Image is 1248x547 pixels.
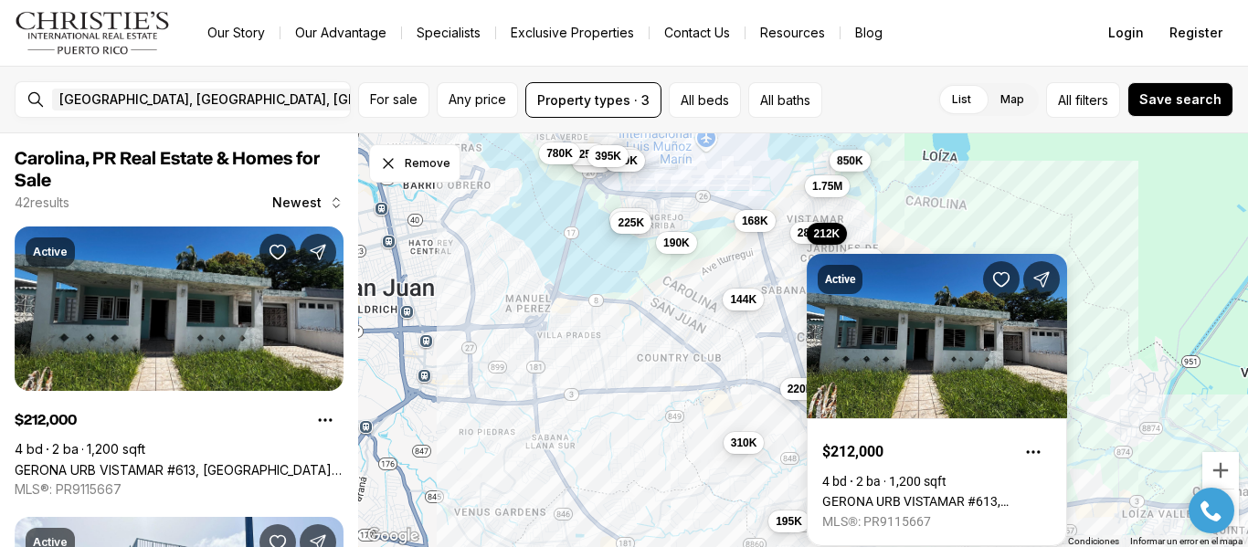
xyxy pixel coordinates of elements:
[1158,15,1233,51] button: Register
[358,82,429,118] button: For sale
[730,292,756,307] span: 144K
[830,150,871,172] button: 850K
[259,234,296,270] button: Save Property: GERONA URB VISTAMAR #613
[59,92,463,107] span: [GEOGRAPHIC_DATA], [GEOGRAPHIC_DATA], [GEOGRAPHIC_DATA]
[15,11,171,55] img: logo
[1075,90,1108,110] span: filters
[566,143,607,165] button: 425K
[611,153,638,168] span: 559K
[618,216,644,230] span: 225K
[807,223,848,245] button: 212K
[15,195,69,210] p: 42 results
[812,179,842,194] span: 1.75M
[539,142,580,164] button: 780K
[437,82,518,118] button: Any price
[735,210,776,232] button: 168K
[656,232,697,254] button: 190K
[1058,90,1072,110] span: All
[1169,26,1222,40] span: Register
[1015,434,1052,470] button: Property options
[280,20,401,46] a: Our Advantage
[610,212,651,234] button: 225K
[746,20,840,46] a: Resources
[546,146,573,161] span: 780K
[780,378,821,400] button: 220K
[814,226,841,241] span: 212K
[663,236,690,250] span: 190K
[723,289,764,310] button: 144K
[650,20,745,46] button: Contact Us
[825,272,855,287] p: Active
[33,245,68,259] p: Active
[805,175,850,197] button: 1.75M
[261,184,354,221] button: Newest
[1068,536,1119,546] a: Condiciones (se abre en una nueva pestaña)
[402,20,495,46] a: Specialists
[731,436,757,450] span: 310K
[1202,452,1239,489] button: Acercar
[776,514,802,529] span: 195K
[370,92,418,107] span: For sale
[841,20,897,46] a: Blog
[742,214,768,228] span: 168K
[768,510,809,532] button: 195K
[798,226,824,240] span: 280K
[272,195,322,210] span: Newest
[822,494,1052,509] a: GERONA URB VISTAMAR #613, CAROLINA PR, 00983
[748,82,822,118] button: All baths
[496,20,649,46] a: Exclusive Properties
[669,82,741,118] button: All beds
[300,234,336,270] button: Share Property
[587,145,629,167] button: 395K
[986,83,1039,116] label: Map
[369,144,460,183] button: Dismiss drawing
[1023,261,1060,298] button: Share Property
[724,432,765,454] button: 310K
[788,382,814,396] span: 220K
[983,261,1020,298] button: Save Property: GERONA URB VISTAMAR #613
[193,20,280,46] a: Our Story
[609,208,650,230] button: 350K
[1097,15,1155,51] button: Login
[15,462,344,478] a: GERONA URB VISTAMAR #613, CAROLINA PR, 00983
[937,83,986,116] label: List
[1108,26,1144,40] span: Login
[1139,92,1222,107] span: Save search
[307,402,344,438] button: Property options
[1127,82,1233,117] button: Save search
[1130,536,1243,546] a: Informar un error en el mapa
[790,222,831,244] button: 280K
[525,82,661,118] button: Property types · 3
[15,150,320,190] span: Carolina, PR Real Estate & Homes for Sale
[837,153,863,168] span: 850K
[1046,82,1120,118] button: Allfilters
[573,147,599,162] span: 425K
[595,149,621,163] span: 395K
[449,92,506,107] span: Any price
